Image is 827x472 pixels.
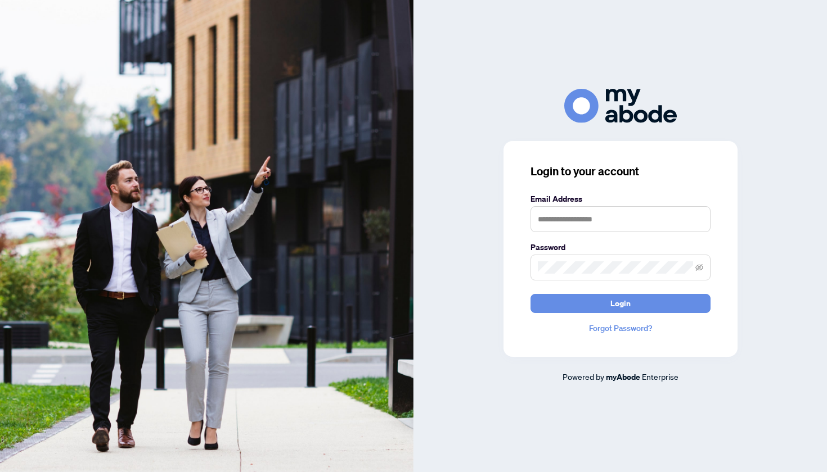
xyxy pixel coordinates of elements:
h3: Login to your account [531,164,711,179]
a: Forgot Password? [531,322,711,334]
span: Powered by [563,371,604,382]
img: ma-logo [564,89,677,123]
label: Password [531,241,711,253]
label: Email Address [531,193,711,205]
span: Login [610,294,631,312]
button: Login [531,294,711,313]
span: eye-invisible [695,264,703,271]
a: myAbode [606,371,640,383]
span: Enterprise [642,371,678,382]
